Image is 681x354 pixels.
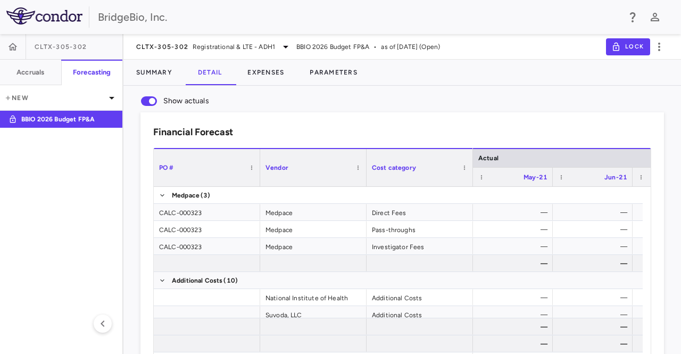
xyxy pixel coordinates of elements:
[562,318,627,335] div: —
[260,204,367,220] div: Medpace
[524,174,547,181] span: May-21
[483,306,547,323] div: —
[4,93,105,103] p: New
[265,164,288,171] span: Vendor
[6,7,82,24] img: logo-full-SnFGN8VE.png
[153,125,233,139] h6: Financial Forecast
[483,318,547,335] div: —
[296,42,369,52] span: BBIO 2026 Budget FP&A
[154,238,260,254] div: CALC-000323
[606,38,650,55] button: Lock
[483,238,547,255] div: —
[604,174,627,181] span: Jun-21
[16,68,44,77] h6: Accruals
[260,289,367,306] div: National Institute of Health
[562,238,627,255] div: —
[235,60,297,85] button: Expenses
[367,306,473,323] div: Additional Costs
[260,221,367,237] div: Medpace
[35,43,87,51] span: CLTX-305-302
[562,221,627,238] div: —
[483,255,547,272] div: —
[478,154,499,162] span: Actual
[185,60,235,85] button: Detail
[135,90,209,112] label: Show actuals
[367,289,473,306] div: Additional Costs
[562,306,627,323] div: —
[260,238,367,254] div: Medpace
[367,204,473,220] div: Direct Fees
[483,221,547,238] div: —
[172,272,222,289] span: Additional Costs
[372,164,416,171] span: Cost category
[373,42,377,52] span: •
[483,335,547,352] div: —
[21,114,100,124] p: BBIO 2026 Budget FP&A
[123,60,185,85] button: Summary
[381,42,440,52] span: as of [DATE] (Open)
[154,204,260,220] div: CALC-000323
[297,60,370,85] button: Parameters
[562,335,627,352] div: —
[73,68,111,77] h6: Forecasting
[562,204,627,221] div: —
[154,221,260,237] div: CALC-000323
[223,272,238,289] span: (10)
[483,289,547,306] div: —
[260,306,367,323] div: Suvoda, LLC
[367,238,473,254] div: Investigator Fees
[136,43,188,51] span: CLTX-305-302
[367,221,473,237] div: Pass-throughs
[562,255,627,272] div: —
[201,187,210,204] span: (3)
[159,164,174,171] span: PO #
[483,204,547,221] div: —
[193,42,275,52] span: Registrational & LTE - ADH1
[172,187,200,204] span: Medpace
[98,9,619,25] div: BridgeBio, Inc.
[562,289,627,306] div: —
